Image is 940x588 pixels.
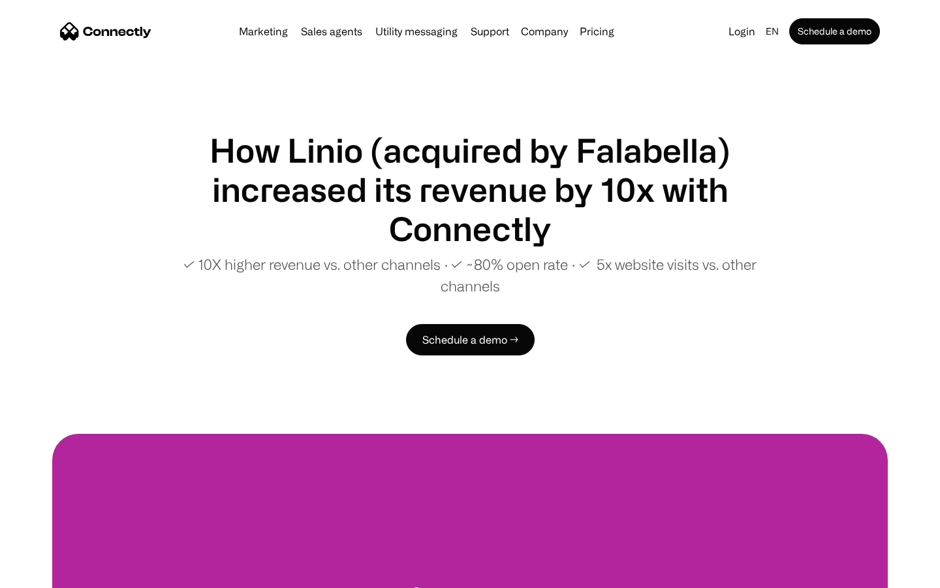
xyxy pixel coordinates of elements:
[574,26,619,37] a: Pricing
[766,22,779,41] div: en
[296,26,368,37] a: Sales agents
[789,18,880,44] a: Schedule a demo
[370,26,463,37] a: Utility messaging
[406,324,535,355] a: Schedule a demo →
[234,26,293,37] a: Marketing
[157,131,783,248] h1: How Linio (acquired by Falabella) increased its revenue by 10x with Connectly
[26,565,78,583] ul: Language list
[521,22,568,41] div: Company
[13,564,78,583] aside: Language selected: English
[157,253,783,297] p: ✓ 10X higher revenue vs. other channels ∙ ✓ ~80% open rate ∙ ✓ 5x website visits vs. other channels
[465,26,514,37] a: Support
[723,22,760,41] a: Login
